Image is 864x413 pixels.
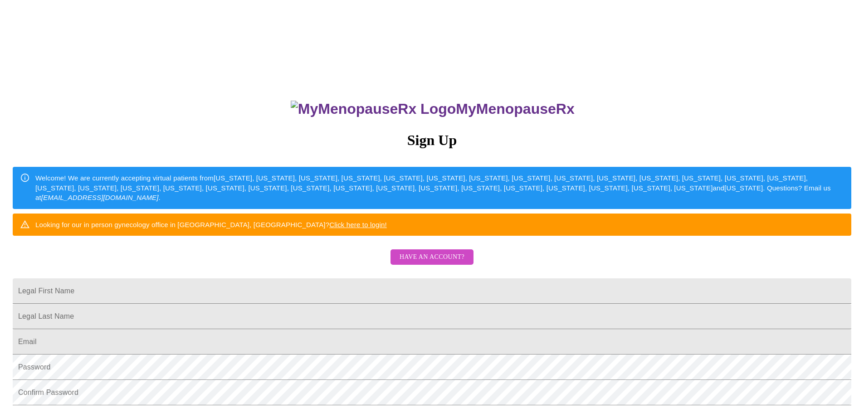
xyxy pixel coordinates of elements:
div: Looking for our in person gynecology office in [GEOGRAPHIC_DATA], [GEOGRAPHIC_DATA]? [35,216,387,233]
em: [EMAIL_ADDRESS][DOMAIN_NAME] [41,194,159,201]
a: Click here to login! [329,221,387,228]
img: MyMenopauseRx Logo [291,101,456,117]
span: Have an account? [400,252,464,263]
h3: MyMenopauseRx [14,101,852,117]
h3: Sign Up [13,132,851,149]
button: Have an account? [391,249,473,265]
div: Welcome! We are currently accepting virtual patients from [US_STATE], [US_STATE], [US_STATE], [US... [35,170,844,206]
a: Have an account? [388,259,476,267]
